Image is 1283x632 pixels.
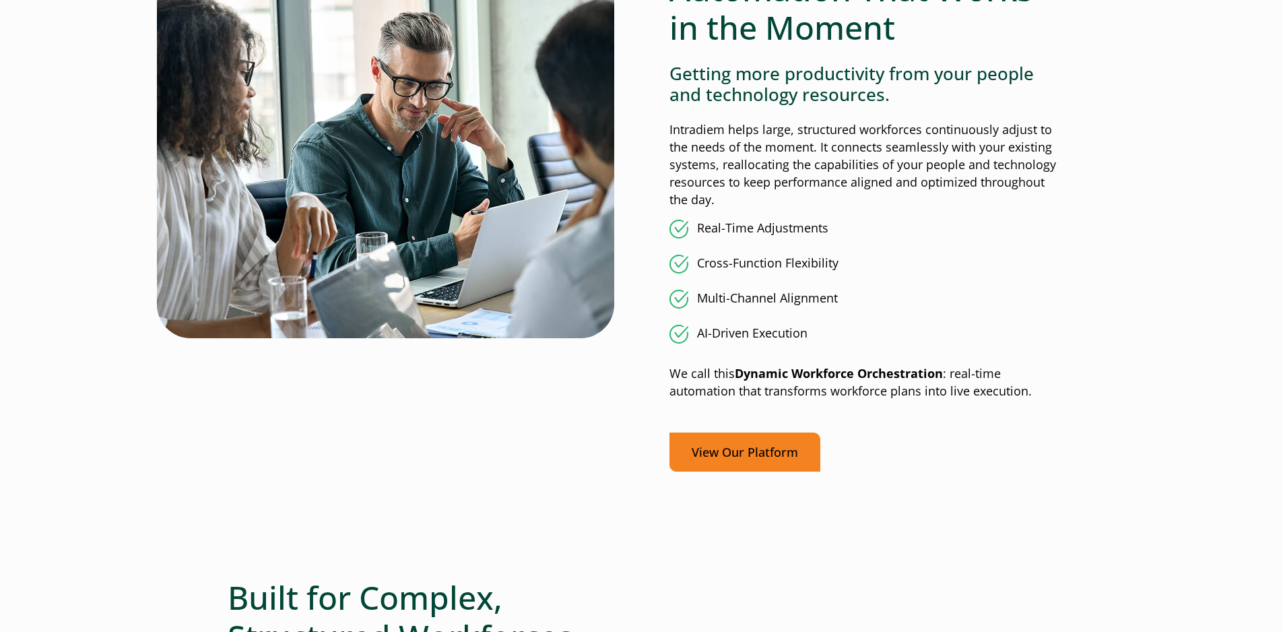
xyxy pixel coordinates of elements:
h4: Getting more productivity from your people and technology resources. [669,63,1056,105]
li: Cross-Function Flexibility [669,255,1056,274]
li: AI-Driven Execution [669,325,1056,344]
p: We call this : real-time automation that transforms workforce plans into live execution. [669,365,1056,400]
li: Multi-Channel Alignment [669,290,1056,309]
p: Intradiem helps large, structured workforces continuously adjust to the needs of the moment. It c... [669,121,1056,209]
strong: Dynamic Workforce Orchestration [735,365,943,381]
li: Real-Time Adjustments [669,220,1056,239]
a: View Our Platform [669,433,820,472]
